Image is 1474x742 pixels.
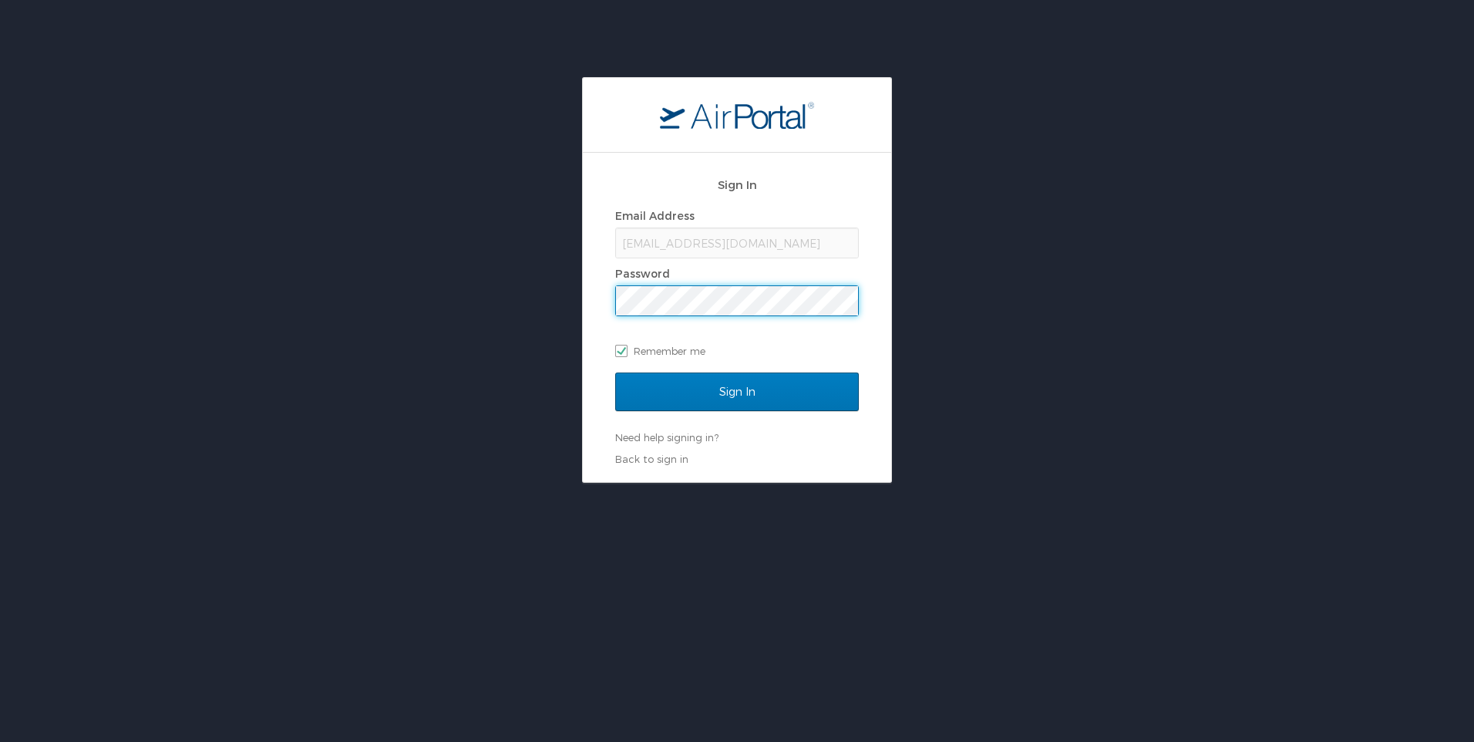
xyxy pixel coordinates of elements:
h2: Sign In [615,176,859,194]
label: Password [615,267,670,280]
img: logo [660,101,814,129]
a: Back to sign in [615,453,688,465]
a: Need help signing in? [615,431,718,444]
label: Remember me [615,339,859,363]
input: Sign In [615,373,859,411]
label: Email Address [615,209,695,222]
